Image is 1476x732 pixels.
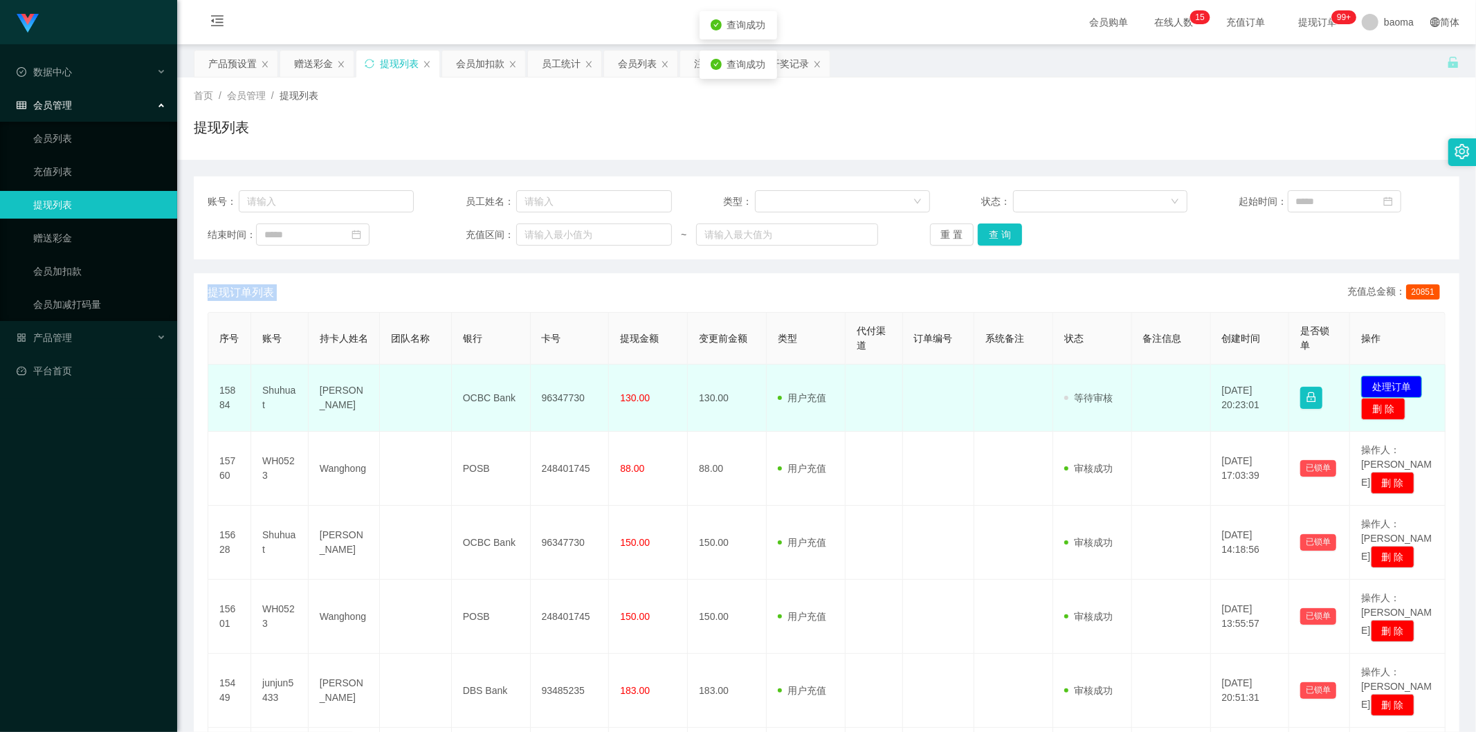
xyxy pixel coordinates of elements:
div: 会员加扣款 [456,51,504,77]
span: 提现金额 [620,333,659,344]
td: Wanghong [309,580,380,654]
span: 用户充值 [778,685,826,696]
td: 150.00 [688,506,767,580]
span: 创建时间 [1222,333,1261,344]
button: 已锁单 [1300,534,1336,551]
span: 充值订单 [1219,17,1272,27]
span: ~ [672,228,696,242]
span: 充值区间： [466,228,516,242]
span: 类型 [778,333,797,344]
td: [PERSON_NAME] [309,654,380,728]
span: 会员管理 [227,90,266,101]
span: 提现订单 [1291,17,1344,27]
span: 查询成功 [727,19,766,30]
td: [DATE] 17:03:39 [1211,432,1290,506]
span: 状态 [1064,333,1084,344]
i: 图标: global [1430,17,1440,27]
span: 卡号 [542,333,561,344]
span: 操作人：[PERSON_NAME] [1361,666,1432,711]
span: 代付渠道 [857,325,886,351]
td: 15760 [208,432,251,506]
button: 删 除 [1371,694,1415,716]
a: 会员加减打码量 [33,291,166,318]
i: 图标: menu-fold [194,1,241,45]
span: 150.00 [620,611,650,622]
span: 20851 [1406,284,1440,300]
span: 审核成功 [1064,685,1113,696]
span: 等待审核 [1064,392,1113,403]
div: 赠送彩金 [294,51,333,77]
span: 130.00 [620,392,650,403]
td: Shuhuat [251,365,309,432]
span: 用户充值 [778,392,826,403]
td: 96347730 [531,365,610,432]
p: 5 [1200,10,1205,24]
td: 183.00 [688,654,767,728]
div: 注单管理 [694,51,733,77]
i: 图标: down [913,197,922,207]
a: 会员加扣款 [33,257,166,285]
span: 序号 [219,333,239,344]
span: 操作人：[PERSON_NAME] [1361,592,1432,637]
button: 已锁单 [1300,460,1336,477]
span: 用户充值 [778,537,826,548]
i: 图标: sync [365,59,374,68]
td: WH0523 [251,432,309,506]
div: 产品预设置 [208,51,257,77]
button: 图标: lock [1300,387,1322,409]
td: junjun5433 [251,654,309,728]
i: icon: check-circle [711,59,722,70]
span: 操作 [1361,333,1381,344]
button: 删 除 [1371,472,1415,494]
button: 删 除 [1361,398,1405,420]
td: DBS Bank [452,654,531,728]
td: Shuhuat [251,506,309,580]
p: 1 [1196,10,1201,24]
td: 15449 [208,654,251,728]
td: 130.00 [688,365,767,432]
span: 起始时间： [1239,194,1288,209]
span: 用户充值 [778,463,826,474]
td: 15601 [208,580,251,654]
a: 图标: dashboard平台首页 [17,357,166,385]
span: 审核成功 [1064,537,1113,548]
div: 充值总金额： [1348,284,1446,301]
input: 请输入 [239,190,414,212]
span: 用户充值 [778,611,826,622]
button: 重 置 [930,223,974,246]
span: 账号 [262,333,282,344]
i: 图标: setting [1455,144,1470,159]
td: WH0523 [251,580,309,654]
input: 请输入最大值为 [696,223,878,246]
td: [DATE] 14:18:56 [1211,506,1290,580]
td: 88.00 [688,432,767,506]
td: 15884 [208,365,251,432]
span: 系统备注 [985,333,1024,344]
h1: 提现列表 [194,117,249,138]
span: 数据中心 [17,66,72,77]
a: 会员列表 [33,125,166,152]
td: OCBC Bank [452,506,531,580]
td: [PERSON_NAME] [309,506,380,580]
i: icon: check-circle [711,19,722,30]
span: 审核成功 [1064,611,1113,622]
button: 删 除 [1371,620,1415,642]
div: 会员列表 [618,51,657,77]
sup: 924 [1331,10,1356,24]
i: 图标: close [585,60,593,68]
i: 图标: close [337,60,345,68]
span: 团队名称 [391,333,430,344]
span: 操作人：[PERSON_NAME] [1361,444,1432,488]
span: 操作人：[PERSON_NAME] [1361,518,1432,562]
i: 图标: check-circle-o [17,67,26,77]
td: OCBC Bank [452,365,531,432]
button: 已锁单 [1300,608,1336,625]
a: 赠送彩金 [33,224,166,252]
i: 图标: close [261,60,269,68]
i: 图标: table [17,100,26,110]
span: 结束时间： [208,228,256,242]
span: 备注信息 [1143,333,1182,344]
span: 持卡人姓名 [320,333,368,344]
span: 账号： [208,194,239,209]
i: 图标: calendar [1383,196,1393,206]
